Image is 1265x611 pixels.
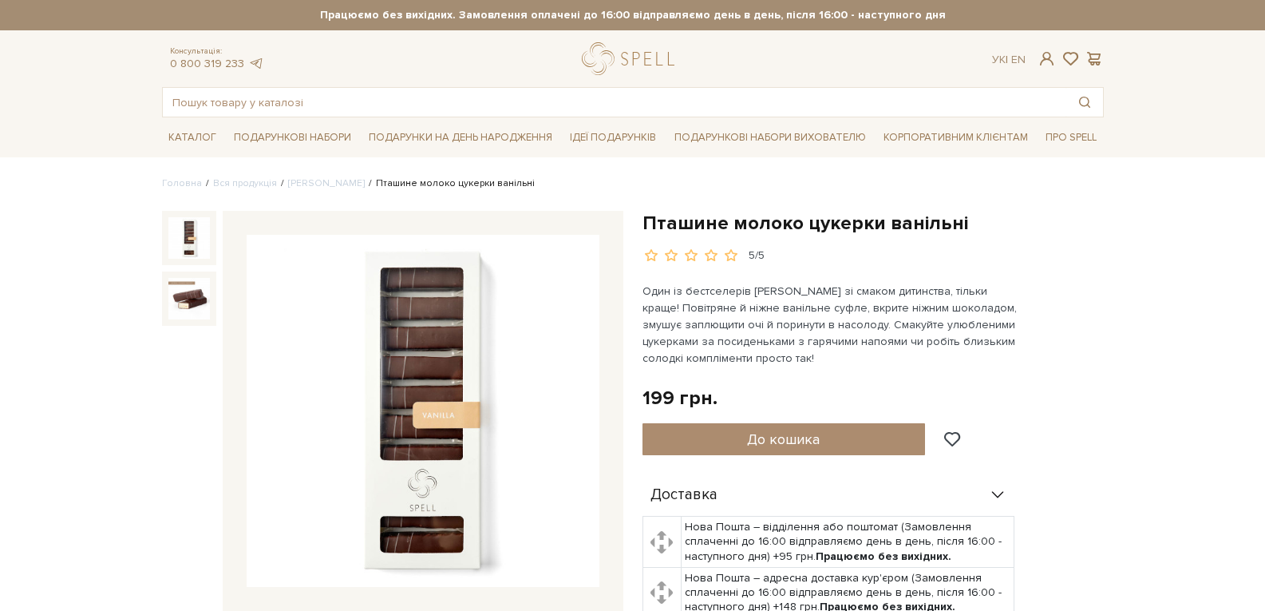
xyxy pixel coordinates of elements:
[365,177,535,191] li: Пташине молоко цукерки ванільні
[168,278,210,319] img: Пташине молоко цукерки ванільні
[877,124,1034,151] a: Корпоративним клієнтам
[1066,88,1103,117] button: Пошук товару у каталозі
[168,217,210,259] img: Пташине молоко цукерки ванільні
[681,517,1014,568] td: Нова Пошта – відділення або поштомат (Замовлення сплаченні до 16:00 відправляємо день в день, піс...
[582,42,682,75] a: logo
[227,125,358,150] a: Подарункові набори
[248,57,264,70] a: telegram
[1039,125,1103,150] a: Про Spell
[816,550,951,563] b: Працюємо без вихідних.
[563,125,662,150] a: Ідеї подарунків
[170,57,244,70] a: 0 800 319 233
[650,488,717,502] span: Доставка
[642,386,717,411] div: 199 грн.
[162,177,202,189] a: Головна
[747,430,820,448] span: До кошика
[163,88,1066,117] input: Пошук товару у каталозі
[362,125,559,150] a: Подарунки на День народження
[288,177,365,189] a: [PERSON_NAME]
[642,211,1104,236] h1: Пташине молоко цукерки ванільні
[170,46,264,57] span: Консультація:
[1011,53,1026,66] a: En
[749,248,765,264] div: 5/5
[1006,53,1008,66] span: |
[642,283,1017,367] p: Один із бестселерів [PERSON_NAME] зі смаком дитинства, тільки краще! Повітряне й ніжне ванільне с...
[162,8,1104,22] strong: Працюємо без вихідних. Замовлення оплачені до 16:00 відправляємо день в день, після 16:00 - насту...
[668,124,872,151] a: Подарункові набори вихователю
[213,177,277,189] a: Вся продукція
[162,125,223,150] a: Каталог
[642,423,926,455] button: До кошика
[992,53,1026,67] div: Ук
[247,235,599,588] img: Пташине молоко цукерки ванільні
